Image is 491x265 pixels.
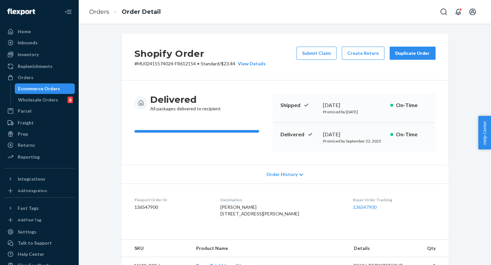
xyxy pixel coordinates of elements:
dt: Flexport Order ID [134,197,210,203]
a: Help Center [4,249,75,259]
button: Integrations [4,174,75,184]
a: Ecommerce Orders [15,83,75,94]
div: Prep [18,131,28,137]
span: Standard [201,61,219,66]
a: Freight [4,118,75,128]
div: Help Center [18,251,44,257]
a: Add Integration [4,187,75,195]
div: Returns [18,142,35,148]
div: Add Integration [18,188,47,193]
div: Freight [18,120,34,126]
a: Reporting [4,152,75,162]
button: Submit Claim [297,47,337,60]
div: Orders [18,74,33,81]
span: [PERSON_NAME] [STREET_ADDRESS][PERSON_NAME] [220,204,299,216]
a: Replenishments [4,61,75,72]
p: Shipped [280,101,318,109]
button: Close Navigation [62,5,75,18]
p: On-Time [396,131,428,138]
div: Inbounds [18,39,38,46]
h2: Shopify Order [134,47,266,60]
dt: Destination [220,197,342,203]
a: Add Fast Tag [4,216,75,224]
button: Help Center [478,116,491,149]
div: [DATE] [323,131,385,138]
p: Promised by [DATE] [323,109,385,115]
a: Orders [89,8,109,15]
div: Integrations [18,176,45,182]
a: Home [4,26,75,37]
p: Delivered [280,131,318,138]
button: Talk to Support [4,238,75,248]
p: # MU02415574024-FR612154 / $23.44 [134,60,266,67]
div: Settings [18,229,36,235]
button: View Details [235,60,266,67]
th: SKU [121,240,191,257]
th: Qty [420,240,448,257]
p: On-Time [396,101,428,109]
div: Add Fast Tag [18,217,41,223]
div: 6 [68,97,73,103]
button: Create Return [342,47,384,60]
div: Reporting [18,154,40,160]
div: All packages delivered to recipient [150,94,221,112]
button: Duplicate Order [390,47,436,60]
p: Promised by September 22, 2025 [323,138,385,144]
h3: Delivered [150,94,221,105]
a: Inventory [4,49,75,60]
dt: Buyer Order Tracking [353,197,436,203]
a: Orders [4,72,75,83]
a: Settings [4,227,75,237]
a: Wholesale Orders6 [15,95,75,105]
div: Home [18,28,31,35]
ol: breadcrumbs [84,2,166,22]
button: Open account menu [466,5,479,18]
span: Order History [266,171,297,178]
div: Wholesale Orders [18,97,58,103]
div: [DATE] [323,101,385,109]
span: • [197,61,199,66]
div: Talk to Support [18,240,52,246]
button: Fast Tags [4,203,75,213]
th: Details [349,240,421,257]
div: Inventory [18,51,39,58]
iframe: Opens a widget where you can chat to one of our agents [448,245,484,262]
a: 136547900 [353,204,377,210]
th: Product Name [191,240,349,257]
button: Open Search Box [437,5,450,18]
div: Parcel [18,108,31,114]
img: Flexport logo [7,9,35,15]
a: Returns [4,140,75,150]
div: Fast Tags [18,205,39,211]
a: Parcel [4,106,75,116]
a: Order Detail [122,8,161,15]
a: Prep [4,129,75,139]
dd: 136547900 [134,204,210,210]
div: Replenishments [18,63,52,70]
div: Ecommerce Orders [18,85,60,92]
button: Open notifications [452,5,465,18]
a: Inbounds [4,37,75,48]
div: Duplicate Order [395,50,430,56]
